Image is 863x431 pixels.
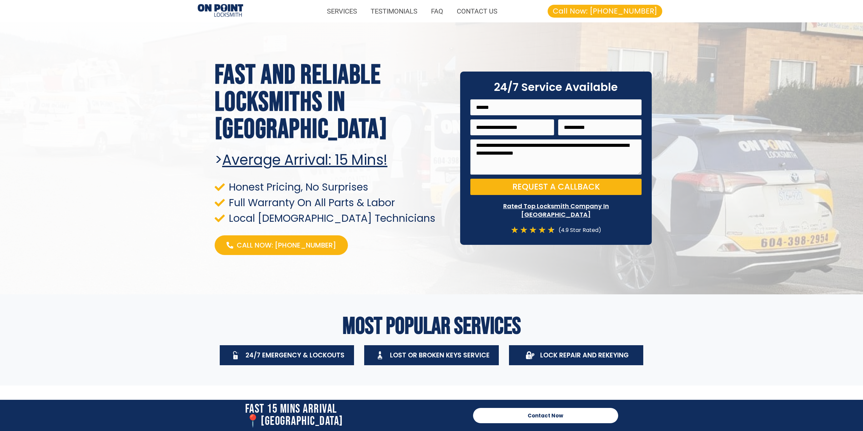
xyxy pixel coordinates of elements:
[227,182,368,192] span: Honest Pricing, No Surprises
[548,5,662,18] a: Call Now: [PHONE_NUMBER]
[470,99,642,199] form: On Point Locksmith
[237,240,336,250] span: Call Now: [PHONE_NUMBER]
[320,3,364,19] a: SERVICES
[511,226,555,235] div: 4.7/5
[227,198,395,207] span: Full Warranty On All Parts & Labor
[250,3,504,19] nav: Menu
[538,226,546,235] i: ★
[246,351,345,360] span: 24/7 Emergency & Lockouts
[215,62,450,143] h1: Fast and Reliable Locksmiths In [GEOGRAPHIC_DATA]
[511,226,518,235] i: ★
[215,235,348,255] a: Call Now: [PHONE_NUMBER]
[512,183,600,191] span: Request a Callback
[470,82,642,93] h2: 24/7 Service Available
[227,214,435,223] span: Local [DEMOGRAPHIC_DATA] Technicians
[215,315,649,338] h2: Most Popular Services
[520,226,528,235] i: ★
[470,202,642,219] p: Rated Top Locksmith Company In [GEOGRAPHIC_DATA]
[390,351,490,360] span: Lost Or Broken Keys Service
[529,226,537,235] i: ★
[364,3,424,19] a: TESTIMONIALS
[547,226,555,235] i: ★
[424,3,450,19] a: FAQ
[540,351,629,360] span: Lock Repair And Rekeying
[450,3,504,19] a: CONTACT US
[245,403,466,428] h2: Fast 15 Mins Arrival 📍[GEOGRAPHIC_DATA]
[470,179,642,195] button: Request a Callback
[553,7,657,15] span: Call Now: [PHONE_NUMBER]
[222,150,388,170] u: Average arrival: 15 Mins!
[215,152,450,169] h2: >
[528,413,563,418] span: Contact Now
[555,226,601,235] div: (4.9 Star Rated)
[473,408,618,423] a: Contact Now
[198,4,243,18] img: Locksmiths Locations 1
